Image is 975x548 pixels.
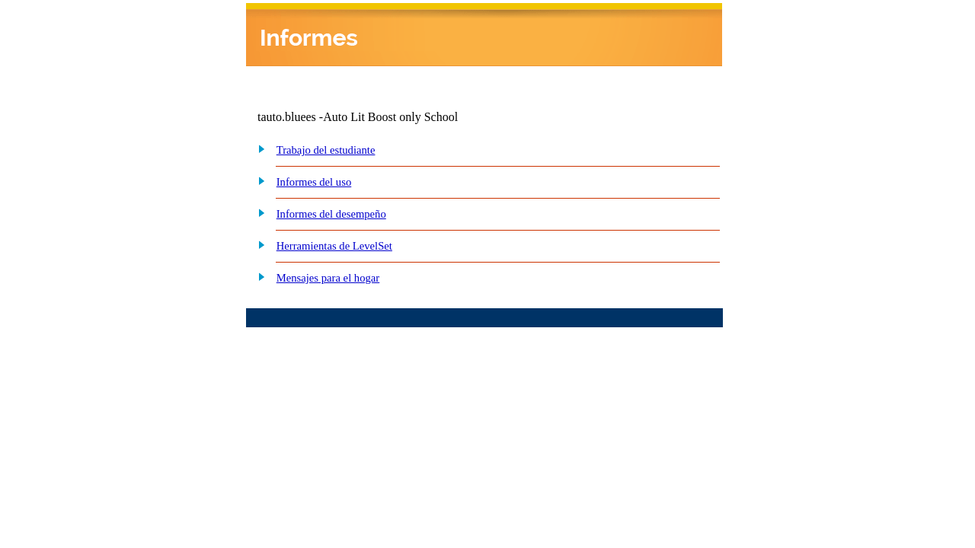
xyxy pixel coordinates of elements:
a: Mensajes para el hogar [277,272,380,284]
img: plus.gif [250,237,266,251]
img: plus.gif [250,205,266,219]
a: Informes del desempeño [277,208,386,220]
img: plus.gif [250,142,266,155]
a: Trabajo del estudiante [277,144,376,156]
img: header [246,3,722,66]
a: Informes del uso [277,176,352,188]
img: plus.gif [250,269,266,283]
td: tauto.bluees - [257,110,538,124]
img: plus.gif [250,174,266,187]
nobr: Auto Lit Boost only School [323,110,458,123]
a: Herramientas de LevelSet [277,240,392,252]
